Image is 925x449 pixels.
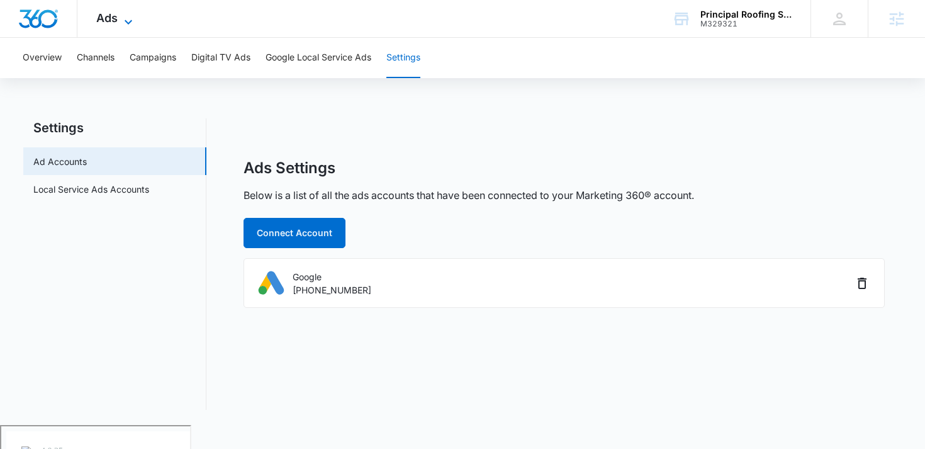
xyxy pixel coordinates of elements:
[34,73,44,83] img: tab_domain_overview_orange.svg
[33,33,138,43] div: Domain: [DOMAIN_NAME]
[35,20,62,30] div: v 4.0.25
[244,159,335,178] h1: Ads Settings
[23,38,62,78] button: Overview
[257,269,285,297] img: logo-googleAds.svg
[244,218,345,248] button: Connect Account
[700,9,792,20] div: account name
[244,188,694,203] p: Below is a list of all the ads accounts that have been connected to your Marketing 360® account.
[33,183,149,196] a: Local Service Ads Accounts
[386,38,420,78] button: Settings
[96,11,118,25] span: Ads
[139,74,212,82] div: Keywords by Traffic
[20,20,30,30] img: logo_orange.svg
[20,33,30,43] img: website_grey.svg
[48,74,113,82] div: Domain Overview
[130,38,176,78] button: Campaigns
[191,38,250,78] button: Digital TV Ads
[33,155,87,168] a: Ad Accounts
[125,73,135,83] img: tab_keywords_by_traffic_grey.svg
[23,118,206,137] h2: Settings
[293,283,371,297] p: [PHONE_NUMBER]
[266,38,371,78] button: Google Local Service Ads
[700,20,792,28] div: account id
[293,270,371,283] p: Google
[77,38,115,78] button: Channels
